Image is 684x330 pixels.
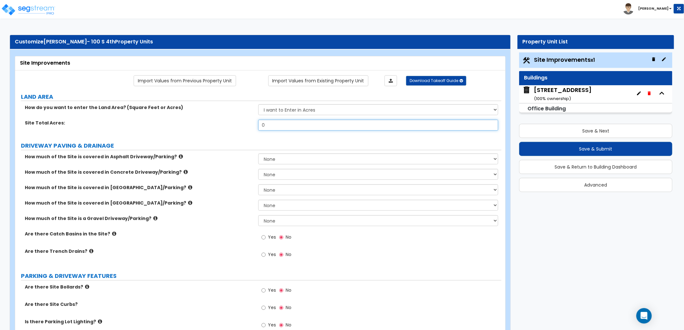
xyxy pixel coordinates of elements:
[279,322,283,329] input: No
[188,200,192,205] i: click for more info!
[279,251,283,258] input: No
[286,234,291,240] span: No
[43,38,115,45] span: [PERSON_NAME]- 100 S 4th
[25,231,253,237] label: Are there Catch Basins in the Site?
[286,287,291,293] span: No
[89,249,93,253] i: click for more info!
[25,184,253,191] label: How much of the Site is covered in [GEOGRAPHIC_DATA]/Parking?
[286,304,291,311] span: No
[268,322,276,328] span: Yes
[261,304,266,311] input: Yes
[25,153,253,160] label: How much of the Site is covered in Asphalt Driveway/Parking?
[261,251,266,258] input: Yes
[522,38,669,46] div: Property Unit List
[261,287,266,294] input: Yes
[638,6,669,11] b: [PERSON_NAME]
[519,178,672,192] button: Advanced
[25,318,253,325] label: Is there Parking Lot Lighting?
[261,234,266,241] input: Yes
[534,86,592,102] div: [STREET_ADDRESS]
[519,160,672,174] button: Save & Return to Building Dashboard
[25,169,253,175] label: How much of the Site is covered in Concrete Driveway/Parking?
[25,248,253,254] label: Are there Trench Drains?
[21,272,501,280] label: PARKING & DRIVEWAY FEATURES
[268,234,276,240] span: Yes
[20,60,500,67] div: Site Improvements
[25,104,253,111] label: How do you want to enter the Land Area? (Square Feet or Acres)
[286,322,291,328] span: No
[25,215,253,222] label: How much of the Site is a Gravel Driveway/Parking?
[410,78,458,83] span: Download Takeoff Guide
[21,93,501,101] label: LAND AREA
[25,301,253,307] label: Are there Site Curbs?
[21,142,501,150] label: DRIVEWAY PAVING & DRAINAGE
[522,86,531,94] img: building.svg
[591,57,595,63] small: x1
[534,56,595,64] span: Site Improvements
[179,154,183,159] i: click for more info!
[279,287,283,294] input: No
[25,120,253,126] label: Site Total Acres:
[623,3,634,14] img: avatar.png
[15,38,506,46] div: Customize Property Units
[134,75,236,86] a: Import the dynamic attribute values from previous properties.
[279,304,283,311] input: No
[268,251,276,258] span: Yes
[534,96,571,102] small: ( 100 % ownership)
[261,322,266,329] input: Yes
[406,76,466,86] button: Download Takeoff Guide
[1,3,56,16] img: logo_pro_r.png
[85,284,89,289] i: click for more info!
[268,287,276,293] span: Yes
[385,75,397,86] a: Import the dynamic attributes value through Excel sheet
[519,124,672,138] button: Save & Next
[25,284,253,290] label: Are there Site Bollards?
[112,231,116,236] i: click for more info!
[25,200,253,206] label: How much of the Site is covered in [GEOGRAPHIC_DATA]/Parking?
[519,142,672,156] button: Save & Submit
[279,234,283,241] input: No
[527,105,566,112] small: Office Building
[153,216,157,221] i: click for more info!
[522,56,531,65] img: Construction.png
[98,319,102,324] i: click for more info!
[268,75,368,86] a: Import the dynamic attribute values from existing properties.
[268,304,276,311] span: Yes
[184,170,188,174] i: click for more info!
[522,86,592,102] span: 100 South 4th St
[636,308,652,324] div: Open Intercom Messenger
[524,74,668,82] div: Buildings
[286,251,291,258] span: No
[188,185,192,190] i: click for more info!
